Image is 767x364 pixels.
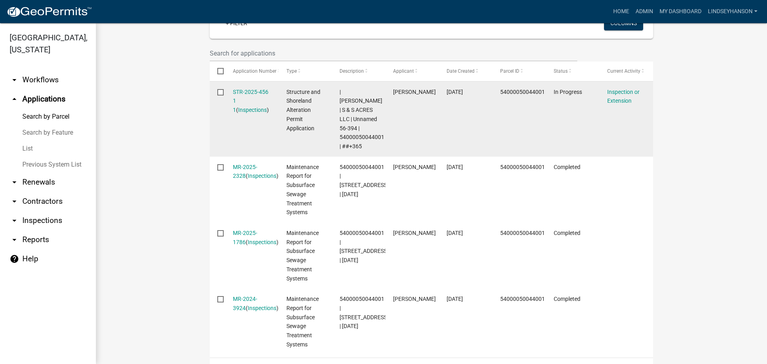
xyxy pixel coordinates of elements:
div: ( ) [233,294,271,313]
span: Completed [554,296,580,302]
span: Maintenance Report for Subsurface Sewage Treatment Systems [286,164,319,216]
a: Inspections [248,173,276,179]
a: MR-2024-3924 [233,296,257,311]
a: Inspections [248,239,276,245]
span: Applicant [393,68,414,74]
span: In Progress [554,89,582,95]
span: 54000050044001 | 15288 300TH AVE | 04/23/2025 [340,230,389,263]
span: Maintenance Report for Subsurface Sewage Treatment Systems [286,296,319,348]
span: Application Number [233,68,276,74]
span: Completed [554,230,580,236]
span: 54000050044001 | 15288 300TH AVE | 09/25/2024 [340,296,389,329]
span: STANLEY OVERGAARD [393,89,436,95]
a: Inspections [238,107,267,113]
datatable-header-cell: Applicant [385,62,439,81]
span: Description [340,68,364,74]
span: 06/05/2025 [447,164,463,170]
span: Scott M Ellingson [393,164,436,170]
span: 54000050044001 [500,164,545,170]
span: Maintenance Report for Subsurface Sewage Treatment Systems [286,230,319,282]
span: Date Created [447,68,475,74]
span: Completed [554,164,580,170]
input: Search for applications [210,45,577,62]
a: Admin [632,4,656,19]
span: 54000050044001 | 15288 300TH AVE | 05/30/2025 [340,164,389,197]
datatable-header-cell: Description [332,62,385,81]
datatable-header-cell: Type [278,62,332,81]
a: STR-2025-456 1 1 [233,89,268,113]
datatable-header-cell: Date Created [439,62,493,81]
a: MR-2025-1786 [233,230,257,245]
a: Home [610,4,632,19]
button: Columns [604,16,643,30]
span: 04/24/2025 [447,230,463,236]
i: arrow_drop_up [10,94,19,104]
a: MR-2025-2328 [233,164,257,179]
div: ( ) [233,229,271,247]
i: help [10,254,19,264]
span: Parcel ID [500,68,519,74]
div: ( ) [233,88,271,115]
span: Scott M Ellingson [393,296,436,302]
span: Current Activity [607,68,640,74]
a: + Filter [219,16,254,30]
span: Scott M Ellingson [393,230,436,236]
a: Lindseyhanson [705,4,761,19]
a: My Dashboard [656,4,705,19]
i: arrow_drop_down [10,216,19,225]
datatable-header-cell: Application Number [225,62,278,81]
i: arrow_drop_down [10,75,19,85]
span: 54000050044001 [500,230,545,236]
span: 10/15/2024 [447,296,463,302]
div: ( ) [233,163,271,181]
a: Inspection or Extension [607,89,640,104]
a: Inspections [248,305,276,311]
i: arrow_drop_down [10,197,19,206]
span: 54000050044001 [500,89,545,95]
span: 54000050044001 [500,296,545,302]
datatable-header-cell: Status [546,62,600,81]
span: Status [554,68,568,74]
datatable-header-cell: Parcel ID [493,62,546,81]
datatable-header-cell: Select [210,62,225,81]
span: Type [286,68,297,74]
i: arrow_drop_down [10,177,19,187]
span: | Michelle Jevne | S & S ACRES LLC | Unnamed 56-394 | 54000050044001 | ##+365 [340,89,384,150]
span: 08/05/2025 [447,89,463,95]
datatable-header-cell: Current Activity [600,62,653,81]
span: Structure and Shoreland Alteration Permit Application [286,89,320,131]
i: arrow_drop_down [10,235,19,245]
